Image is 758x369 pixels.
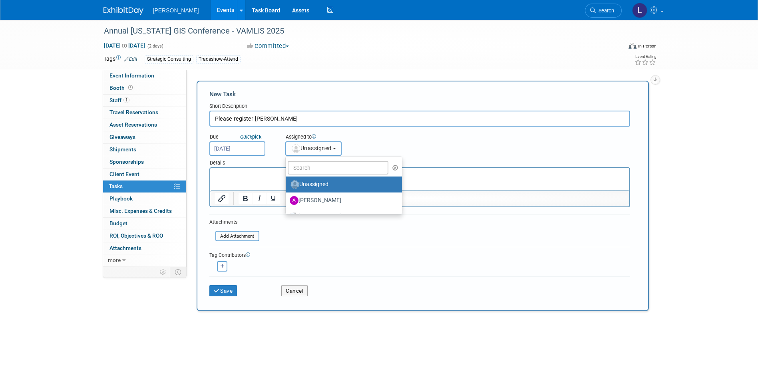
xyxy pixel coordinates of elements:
label: [PERSON_NAME] [290,194,394,207]
span: to [121,42,128,49]
iframe: Rich Text Area [210,168,629,190]
td: Toggle Event Tabs [170,267,186,277]
img: Latice Spann [632,3,647,18]
span: Booth not reserved yet [127,85,134,91]
a: Client Event [103,169,186,181]
label: Unassigned [290,178,394,191]
button: Bold [239,193,252,204]
td: Tags [103,55,137,64]
a: Staff1 [103,95,186,107]
a: Event Information [103,70,186,82]
div: Strategic Consulting [145,55,193,63]
a: Edit [124,56,137,62]
span: [PERSON_NAME] [153,7,199,14]
a: Sponsorships [103,156,186,168]
i: Quick [240,134,252,140]
button: Save [209,285,237,296]
span: Playbook [109,195,133,202]
div: Short Description [209,103,630,111]
img: ExhibitDay [103,7,143,15]
span: Unassigned [291,145,332,151]
input: Search [288,161,389,175]
input: Due Date [209,141,265,156]
a: Playbook [103,193,186,205]
span: Sponsorships [109,159,144,165]
div: Due [209,133,273,141]
img: Format-Inperson.png [629,43,637,49]
div: Attachments [209,219,259,226]
div: In-Person [638,43,657,49]
a: Tasks [103,181,186,192]
img: A.jpg [290,196,298,205]
a: Misc. Expenses & Credits [103,205,186,217]
a: Attachments [103,242,186,254]
a: Giveaways [103,131,186,143]
button: Insert/edit link [215,193,229,204]
button: Underline [267,193,280,204]
div: Event Format [575,42,657,54]
td: Personalize Event Tab Strip [156,267,170,277]
button: Committed [245,42,292,50]
a: Asset Reservations [103,119,186,131]
div: Tradeshow-Attend [196,55,241,63]
div: Tag Contributors [209,250,630,259]
span: Travel Reservations [109,109,158,115]
div: Details [209,156,630,167]
span: more [108,257,121,263]
span: Asset Reservations [109,121,157,128]
span: Client Event [109,171,139,177]
div: Event Rating [635,55,656,59]
span: [DATE] [DATE] [103,42,145,49]
span: Tasks [109,183,123,189]
a: ROI, Objectives & ROO [103,230,186,242]
a: more [103,254,186,266]
button: Italic [253,193,266,204]
button: Cancel [281,285,308,296]
a: Booth [103,82,186,94]
span: ROI, Objectives & ROO [109,232,163,239]
a: Search [585,4,622,18]
span: Misc. Expenses & Credits [109,208,172,214]
div: New Task [209,90,630,99]
a: Shipments [103,144,186,156]
span: Giveaways [109,134,135,140]
img: Unassigned-User-Icon.png [290,180,299,189]
label: [PERSON_NAME] [290,210,394,223]
span: Event Information [109,72,154,79]
a: Travel Reservations [103,107,186,119]
span: Booth [109,85,134,91]
a: Quickpick [239,133,263,140]
span: Shipments [109,146,136,153]
span: Budget [109,220,127,226]
a: Budget [103,218,186,230]
span: Staff [109,97,129,103]
span: Search [596,8,614,14]
button: Unassigned [285,141,342,156]
span: Attachments [109,245,141,251]
input: Name of task or a short description [209,111,630,127]
div: Assigned to [285,133,382,141]
div: Annual [US_STATE] GIS Conference - VAMLIS 2025 [101,24,610,38]
span: (2 days) [147,44,163,49]
span: 1 [123,97,129,103]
